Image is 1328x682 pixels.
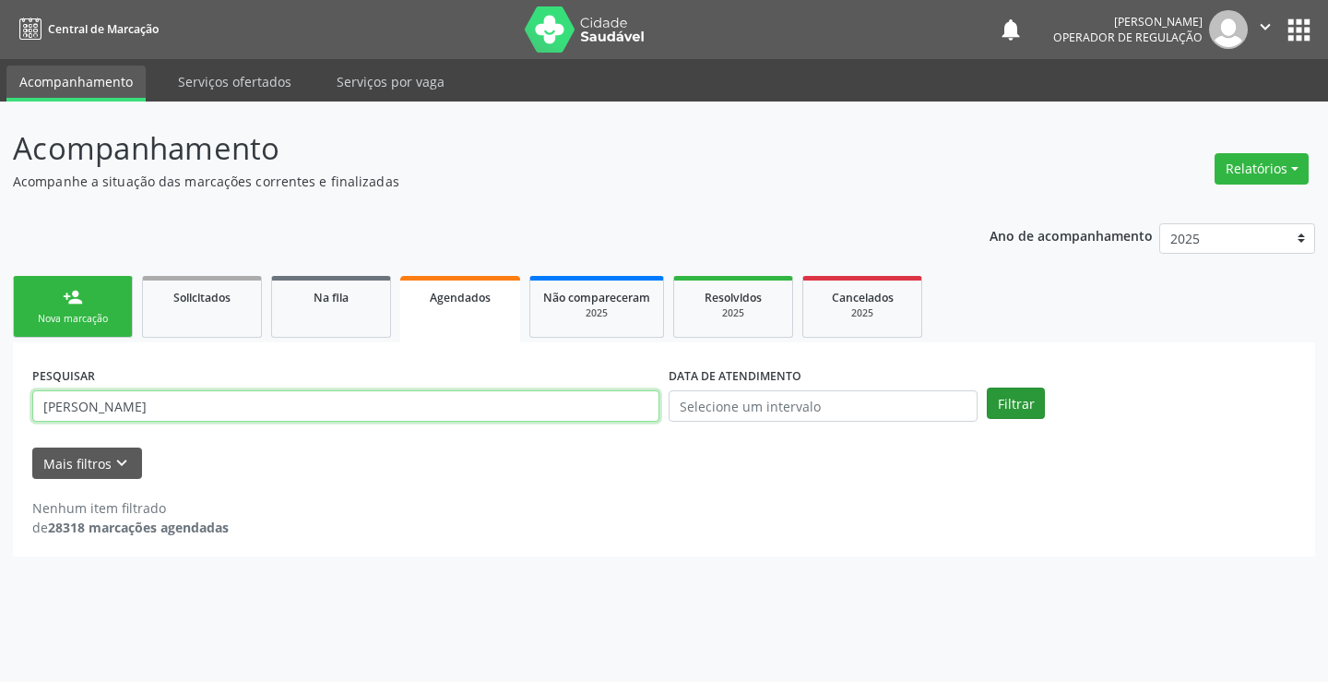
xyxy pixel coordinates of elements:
[998,17,1024,42] button: notifications
[430,290,491,305] span: Agendados
[1283,14,1315,46] button: apps
[1053,14,1203,30] div: [PERSON_NAME]
[1053,30,1203,45] span: Operador de regulação
[669,362,801,390] label: DATA DE ATENDIMENTO
[32,390,659,422] input: Nome, CNS
[48,21,159,37] span: Central de Marcação
[165,66,304,98] a: Serviços ofertados
[687,306,779,320] div: 2025
[13,172,924,191] p: Acompanhe a situação das marcações correntes e finalizadas
[1255,17,1275,37] i: 
[816,306,908,320] div: 2025
[987,388,1045,419] button: Filtrar
[1215,153,1309,185] button: Relatórios
[173,290,231,305] span: Solicitados
[13,126,924,172] p: Acompanhamento
[27,312,119,326] div: Nova marcação
[669,390,978,422] input: Selecione um intervalo
[32,518,229,537] div: de
[705,290,762,305] span: Resolvidos
[112,453,132,473] i: keyboard_arrow_down
[6,66,146,102] a: Acompanhamento
[324,66,457,98] a: Serviços por vaga
[990,223,1153,246] p: Ano de acompanhamento
[832,290,894,305] span: Cancelados
[543,306,650,320] div: 2025
[314,290,349,305] span: Na fila
[543,290,650,305] span: Não compareceram
[48,519,229,536] strong: 28318 marcações agendadas
[13,14,159,44] a: Central de Marcação
[63,287,83,307] div: person_add
[32,362,95,390] label: PESQUISAR
[1209,10,1248,49] img: img
[32,498,229,518] div: Nenhum item filtrado
[32,448,142,480] button: Mais filtroskeyboard_arrow_down
[1248,10,1283,49] button: 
